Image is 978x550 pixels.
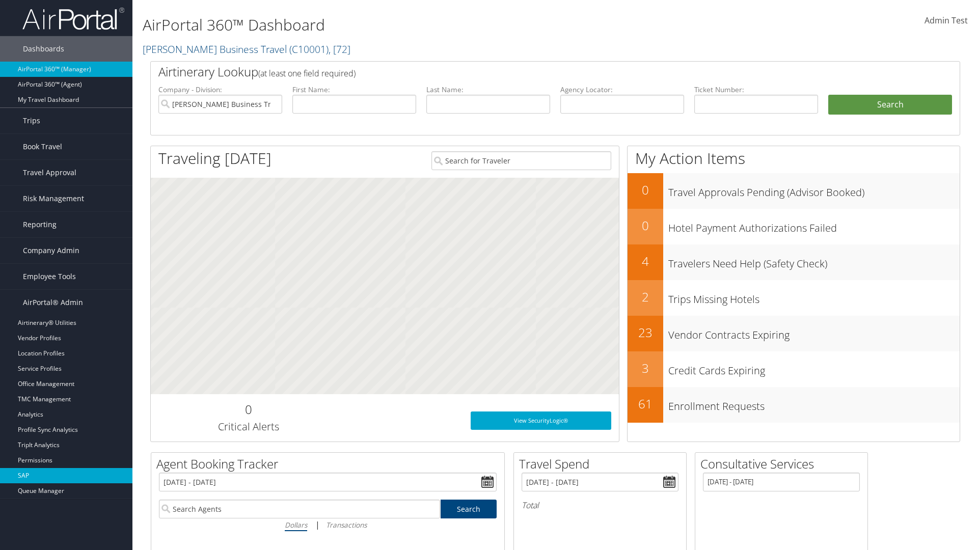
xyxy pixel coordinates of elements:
span: (at least one field required) [258,68,356,79]
i: Dollars [285,520,307,530]
h2: 0 [158,401,338,418]
span: Risk Management [23,186,84,211]
span: Employee Tools [23,264,76,289]
a: 4Travelers Need Help (Safety Check) [628,244,960,280]
h2: Travel Spend [519,455,686,473]
h2: Airtinerary Lookup [158,63,885,80]
a: 23Vendor Contracts Expiring [628,316,960,351]
h2: Agent Booking Tracker [156,455,504,473]
h3: Credit Cards Expiring [668,359,960,378]
div: | [159,518,497,531]
span: Dashboards [23,36,64,62]
span: Reporting [23,212,57,237]
label: Ticket Number: [694,85,818,95]
a: View SecurityLogic® [471,411,611,430]
input: Search Agents [159,500,440,518]
h2: 4 [628,253,663,270]
span: ( C10001 ) [289,42,329,56]
h2: 0 [628,181,663,199]
label: Last Name: [426,85,550,95]
h1: AirPortal 360™ Dashboard [143,14,693,36]
h3: Hotel Payment Authorizations Failed [668,216,960,235]
a: 3Credit Cards Expiring [628,351,960,387]
h2: 0 [628,217,663,234]
span: Company Admin [23,238,79,263]
span: Admin Test [925,15,968,26]
h3: Travelers Need Help (Safety Check) [668,252,960,271]
button: Search [828,95,952,115]
a: 61Enrollment Requests [628,387,960,423]
label: First Name: [292,85,416,95]
span: Travel Approval [23,160,76,185]
label: Agency Locator: [560,85,684,95]
h2: 2 [628,288,663,306]
span: Trips [23,108,40,133]
h2: 61 [628,395,663,413]
label: Company - Division: [158,85,282,95]
h3: Travel Approvals Pending (Advisor Booked) [668,180,960,200]
h2: 23 [628,324,663,341]
a: 0Travel Approvals Pending (Advisor Booked) [628,173,960,209]
h1: My Action Items [628,148,960,169]
h3: Trips Missing Hotels [668,287,960,307]
input: Search for Traveler [431,151,611,170]
h3: Critical Alerts [158,420,338,434]
span: AirPortal® Admin [23,290,83,315]
i: Transactions [326,520,367,530]
a: Search [441,500,497,518]
a: [PERSON_NAME] Business Travel [143,42,350,56]
a: Admin Test [925,5,968,37]
span: , [ 72 ] [329,42,350,56]
a: 0Hotel Payment Authorizations Failed [628,209,960,244]
h6: Total [522,500,678,511]
h1: Traveling [DATE] [158,148,271,169]
h3: Enrollment Requests [668,394,960,414]
h3: Vendor Contracts Expiring [668,323,960,342]
h2: Consultative Services [700,455,867,473]
img: airportal-logo.png [22,7,124,31]
a: 2Trips Missing Hotels [628,280,960,316]
span: Book Travel [23,134,62,159]
h2: 3 [628,360,663,377]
